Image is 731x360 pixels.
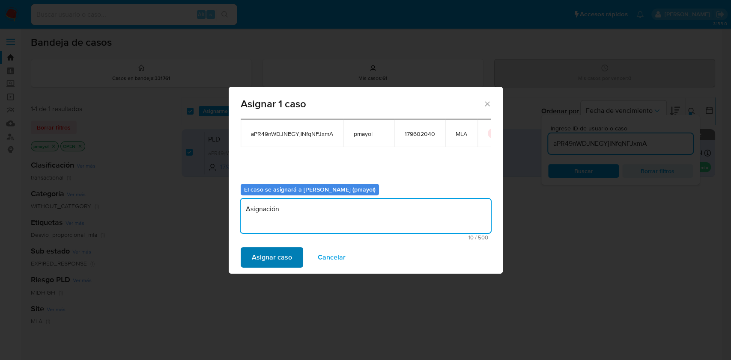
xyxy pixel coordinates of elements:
[318,248,346,267] span: Cancelar
[243,235,488,240] span: Máximo 500 caracteres
[241,199,491,233] textarea: Asignación
[252,248,292,267] span: Asignar caso
[307,247,357,268] button: Cancelar
[244,185,376,194] b: El caso se asignará a [PERSON_NAME] (pmayol)
[251,130,333,138] span: aPR49nWDJNEGYjlNfqNFJxmA
[241,99,483,109] span: Asignar 1 caso
[405,130,435,138] span: 179602040
[229,87,503,274] div: assign-modal
[354,130,384,138] span: pmayol
[456,130,467,138] span: MLA
[488,128,498,139] button: icon-button
[483,100,491,107] button: Cerrar ventana
[241,247,303,268] button: Asignar caso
